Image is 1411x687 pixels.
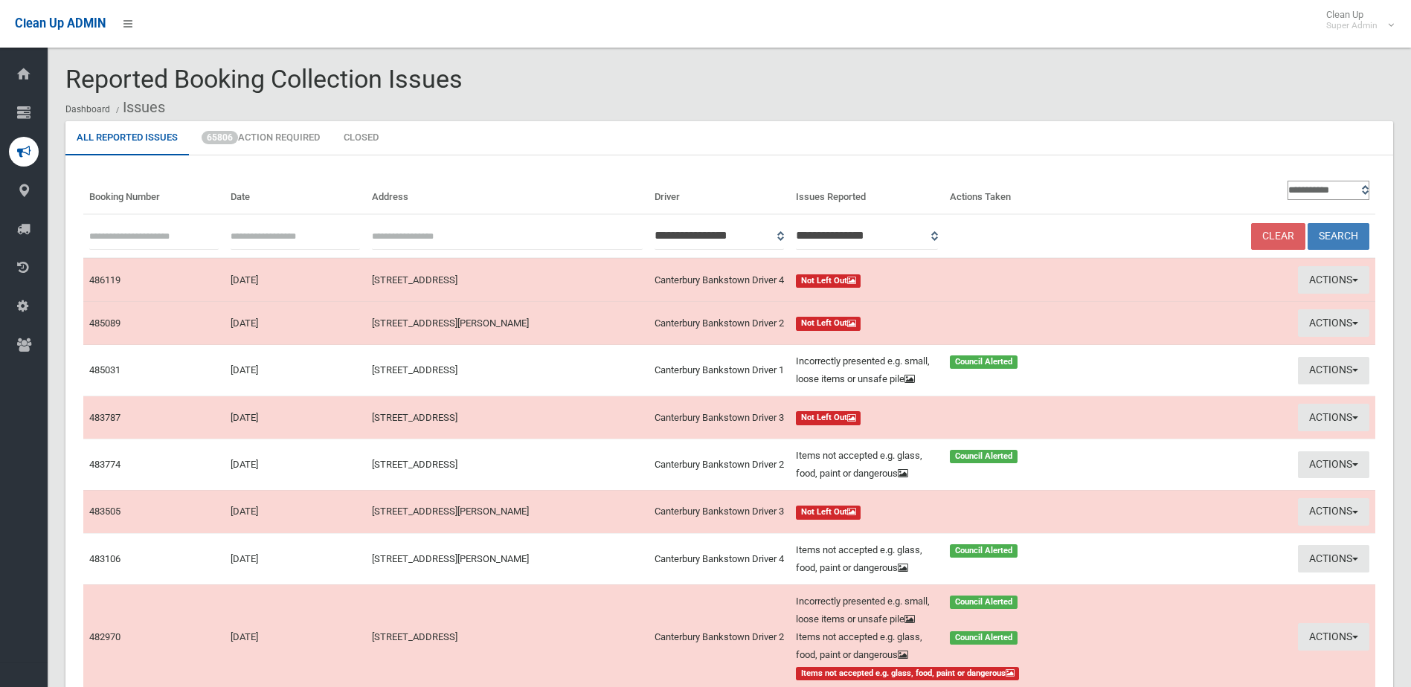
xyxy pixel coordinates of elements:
[366,173,649,214] th: Address
[787,628,942,664] div: Items not accepted e.g. glass, food, paint or dangerous
[83,173,225,214] th: Booking Number
[796,541,1087,577] a: Items not accepted e.g. glass, food, paint or dangerous Council Alerted
[225,302,366,345] td: [DATE]
[649,302,790,345] td: Canterbury Bankstown Driver 2
[649,258,790,301] td: Canterbury Bankstown Driver 4
[190,121,331,155] a: 65806Action Required
[796,506,861,520] span: Not Left Out
[366,396,649,439] td: [STREET_ADDRESS]
[89,274,120,286] a: 486119
[1298,357,1369,384] button: Actions
[332,121,390,155] a: Closed
[796,411,861,425] span: Not Left Out
[1251,223,1305,251] a: Clear
[366,439,649,490] td: [STREET_ADDRESS]
[1308,223,1369,251] button: Search
[787,352,942,388] div: Incorrectly presented e.g. small, loose items or unsafe pile
[796,315,1087,332] a: Not Left Out
[649,396,790,439] td: Canterbury Bankstown Driver 3
[225,533,366,584] td: [DATE]
[89,412,120,423] a: 483787
[790,173,945,214] th: Issues Reported
[225,345,366,396] td: [DATE]
[1298,404,1369,431] button: Actions
[225,173,366,214] th: Date
[796,409,1087,427] a: Not Left Out
[89,631,120,642] a: 482970
[89,553,120,564] a: 483106
[649,490,790,533] td: Canterbury Bankstown Driver 3
[15,16,106,30] span: Clean Up ADMIN
[649,439,790,490] td: Canterbury Bankstown Driver 2
[89,506,120,517] a: 483505
[1298,545,1369,572] button: Actions
[1298,309,1369,337] button: Actions
[366,302,649,345] td: [STREET_ADDRESS][PERSON_NAME]
[65,104,110,115] a: Dashboard
[366,345,649,396] td: [STREET_ADDRESS]
[796,667,1020,681] span: Items not accepted e.g. glass, food, paint or dangerous
[796,317,861,331] span: Not Left Out
[649,173,790,214] th: Driver
[787,541,942,577] div: Items not accepted e.g. glass, food, paint or dangerous
[787,593,942,628] div: Incorrectly presented e.g. small, loose items or unsafe pile
[950,450,1018,464] span: Council Alerted
[366,490,649,533] td: [STREET_ADDRESS][PERSON_NAME]
[796,447,1087,483] a: Items not accepted e.g. glass, food, paint or dangerous Council Alerted
[950,544,1018,558] span: Council Alerted
[944,173,1093,214] th: Actions Taken
[366,533,649,584] td: [STREET_ADDRESS][PERSON_NAME]
[950,596,1018,610] span: Council Alerted
[1298,266,1369,294] button: Actions
[65,64,463,94] span: Reported Booking Collection Issues
[89,364,120,375] a: 485031
[65,121,189,155] a: All Reported Issues
[89,317,120,329] a: 485089
[366,258,649,301] td: [STREET_ADDRESS]
[1319,9,1392,31] span: Clean Up
[649,345,790,396] td: Canterbury Bankstown Driver 1
[225,439,366,490] td: [DATE]
[796,274,861,288] span: Not Left Out
[225,396,366,439] td: [DATE]
[1298,451,1369,479] button: Actions
[1298,498,1369,526] button: Actions
[787,447,942,483] div: Items not accepted e.g. glass, food, paint or dangerous
[950,631,1018,645] span: Council Alerted
[89,459,120,470] a: 483774
[202,131,238,144] span: 65806
[796,352,1087,388] a: Incorrectly presented e.g. small, loose items or unsafe pile Council Alerted
[950,355,1018,370] span: Council Alerted
[1298,623,1369,651] button: Actions
[649,533,790,584] td: Canterbury Bankstown Driver 4
[1326,20,1378,31] small: Super Admin
[225,490,366,533] td: [DATE]
[796,503,1087,520] a: Not Left Out
[796,593,1087,682] a: Incorrectly presented e.g. small, loose items or unsafe pile Council Alerted Items not accepted e...
[112,94,165,121] li: Issues
[225,258,366,301] td: [DATE]
[796,271,1087,289] a: Not Left Out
